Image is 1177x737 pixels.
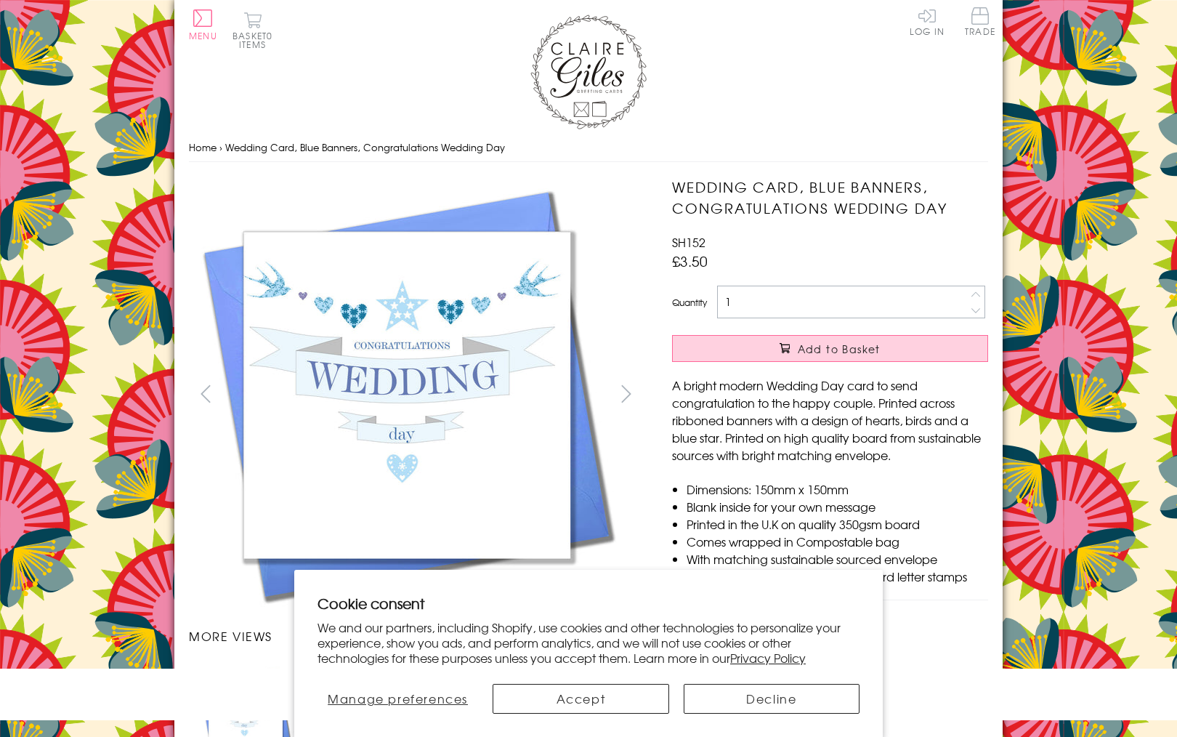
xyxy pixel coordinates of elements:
li: Blank inside for your own message [687,498,988,515]
li: With matching sustainable sourced envelope [687,550,988,568]
li: Comes wrapped in Compostable bag [687,533,988,550]
a: Trade [965,7,995,39]
span: SH152 [672,233,705,251]
span: Trade [965,7,995,36]
img: Wedding Card, Blue Banners, Congratulations Wedding Day [189,177,625,613]
li: Dimensions: 150mm x 150mm [687,480,988,498]
li: Can be sent with Royal Mail standard letter stamps [687,568,988,585]
button: Menu [189,9,217,40]
button: Add to Basket [672,335,988,362]
button: prev [189,377,222,410]
span: Manage preferences [328,690,468,707]
label: Quantity [672,296,707,309]
button: next [610,377,643,410]
img: Claire Giles Greetings Cards [530,15,647,129]
nav: breadcrumbs [189,133,988,163]
span: £3.50 [672,251,708,271]
span: › [219,140,222,154]
h2: Cookie consent [317,593,860,613]
button: Manage preferences [317,684,478,714]
h3: More views [189,627,643,645]
button: Decline [684,684,860,714]
span: 0 items [239,29,272,51]
h1: Wedding Card, Blue Banners, Congratulations Wedding Day [672,177,988,219]
a: Home [189,140,217,154]
span: Wedding Card, Blue Banners, Congratulations Wedding Day [225,140,505,154]
li: Printed in the U.K on quality 350gsm board [687,515,988,533]
button: Basket0 items [232,12,272,49]
span: Menu [189,29,217,42]
span: Add to Basket [798,342,881,356]
p: A bright modern Wedding Day card to send congratulation to the happy couple. Printed across ribbo... [672,376,988,464]
button: Accept [493,684,668,714]
a: Log In [910,7,945,36]
a: Privacy Policy [730,649,806,666]
p: We and our partners, including Shopify, use cookies and other technologies to personalize your ex... [317,620,860,665]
